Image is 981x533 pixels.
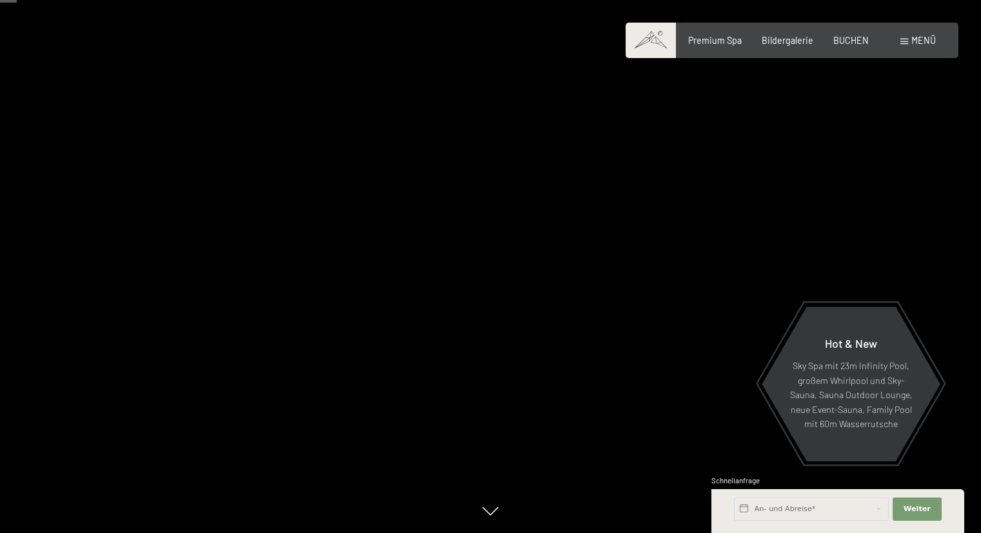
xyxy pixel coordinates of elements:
a: BUCHEN [833,35,869,46]
a: Bildergalerie [762,35,813,46]
span: Hot & New [825,336,877,350]
span: Menü [911,35,936,46]
button: Weiter [893,498,942,521]
a: Premium Spa [688,35,742,46]
span: Weiter [904,504,931,514]
a: Hot & New Sky Spa mit 23m Infinity Pool, großem Whirlpool und Sky-Sauna, Sauna Outdoor Lounge, ne... [761,306,941,462]
p: Sky Spa mit 23m Infinity Pool, großem Whirlpool und Sky-Sauna, Sauna Outdoor Lounge, neue Event-S... [789,359,913,432]
span: Schnellanfrage [711,476,760,485]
